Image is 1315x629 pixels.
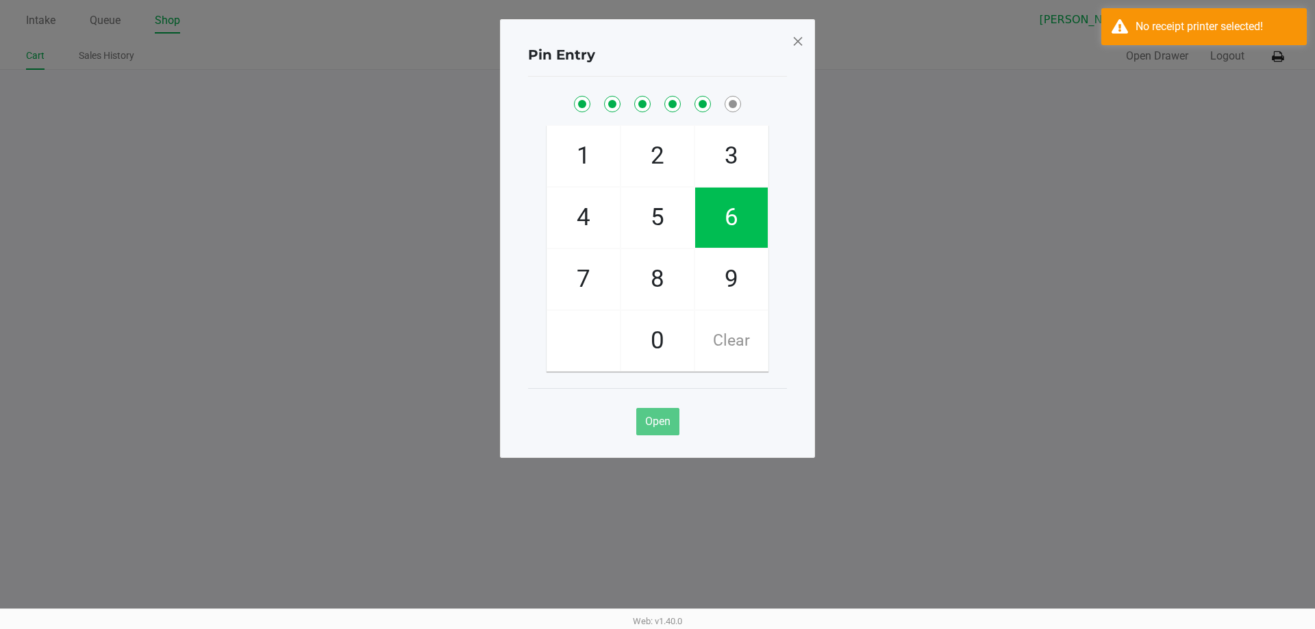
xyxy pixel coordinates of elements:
span: 3 [695,126,768,186]
span: 6 [695,188,768,248]
span: 7 [547,249,620,309]
span: 4 [547,188,620,248]
span: Web: v1.40.0 [633,616,682,626]
span: 2 [621,126,694,186]
span: 9 [695,249,768,309]
span: 5 [621,188,694,248]
span: 8 [621,249,694,309]
span: 1 [547,126,620,186]
div: No receipt printer selected! [1136,18,1297,35]
span: Clear [695,311,768,371]
span: 0 [621,311,694,371]
h4: Pin Entry [528,44,595,65]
